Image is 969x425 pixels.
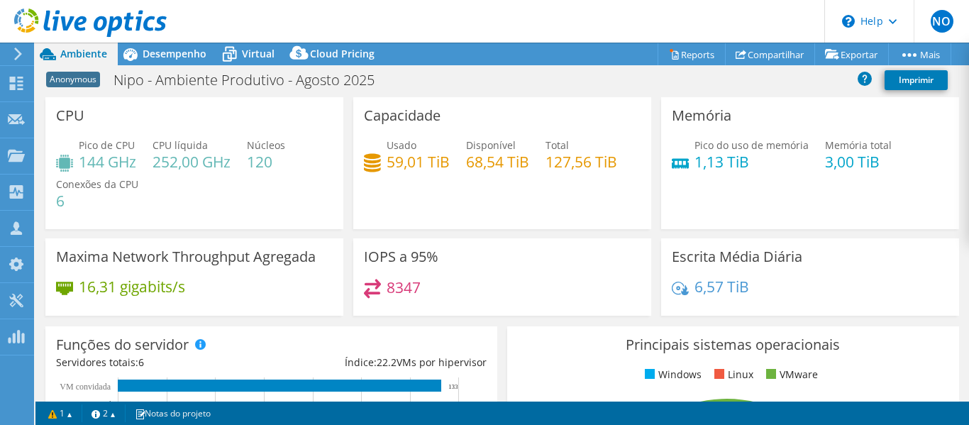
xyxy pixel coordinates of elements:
[143,47,206,60] span: Desempenho
[466,154,529,170] h4: 68,54 TiB
[79,154,136,170] h4: 144 GHz
[364,108,441,123] h3: Capacidade
[56,193,138,209] h4: 6
[546,154,617,170] h4: 127,56 TiB
[56,337,189,353] h3: Funções do servidor
[842,15,855,28] svg: \n
[466,138,516,152] span: Disponível
[658,43,726,65] a: Reports
[125,404,221,422] a: Notas do projeto
[641,367,702,382] li: Windows
[247,138,285,152] span: Núcleos
[153,138,208,152] span: CPU líquida
[79,138,135,152] span: Pico de CPU
[46,72,100,87] span: Anonymous
[763,367,818,382] li: VMware
[60,47,107,60] span: Ambiente
[82,404,126,422] a: 2
[546,138,569,152] span: Total
[694,138,809,152] span: Pico do uso de memória
[672,249,802,265] h3: Escrita Média Diária
[38,404,82,422] a: 1
[56,355,271,370] div: Servidores totais:
[138,355,144,369] span: 6
[125,401,128,408] text: 0
[242,47,275,60] span: Virtual
[387,280,421,295] h4: 8347
[694,154,809,170] h4: 1,13 TiB
[377,355,397,369] span: 22.2
[518,337,948,353] h3: Principais sistemas operacionais
[448,383,458,390] text: 133
[825,154,892,170] h4: 3,00 TiB
[56,249,316,265] h3: Maxima Network Throughput Agregada
[271,355,486,370] div: Índice: VMs por hipervisor
[79,279,185,294] h4: 16,31 gigabits/s
[88,399,112,409] text: Virtual
[885,70,948,90] a: Imprimir
[814,43,889,65] a: Exportar
[60,382,111,392] text: VM convidada
[888,43,951,65] a: Mais
[153,154,231,170] h4: 252,00 GHz
[711,367,753,382] li: Linux
[56,177,138,191] span: Conexões da CPU
[931,10,953,33] span: NO
[107,72,397,88] h1: Nipo - Ambiente Produtivo - Agosto 2025
[387,154,450,170] h4: 59,01 TiB
[825,138,892,152] span: Memória total
[387,138,416,152] span: Usado
[247,154,285,170] h4: 120
[672,108,731,123] h3: Memória
[364,249,438,265] h3: IOPS a 95%
[694,279,749,294] h4: 6,57 TiB
[310,47,375,60] span: Cloud Pricing
[725,43,815,65] a: Compartilhar
[56,108,84,123] h3: CPU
